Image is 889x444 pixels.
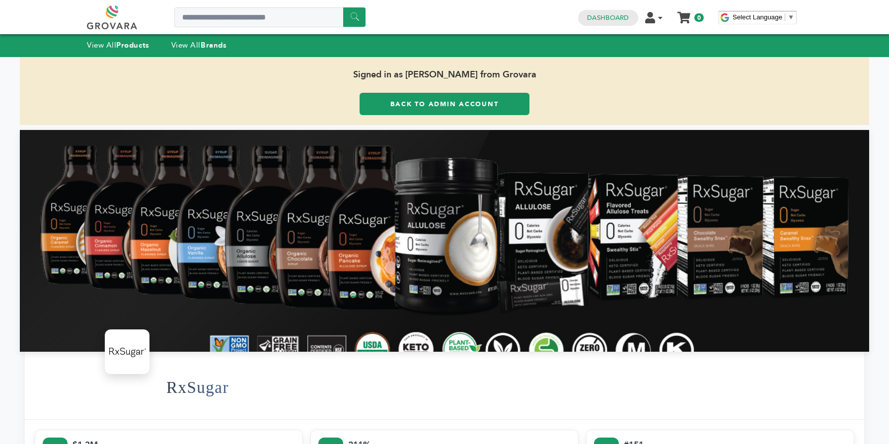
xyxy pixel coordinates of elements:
[587,13,629,22] a: Dashboard
[678,9,690,19] a: My Cart
[166,363,229,412] h1: RxSugar
[107,332,147,372] img: RxSugar Logo
[694,13,704,22] span: 0
[788,13,794,21] span: ▼
[733,13,794,21] a: Select Language​
[174,7,366,27] input: Search a product or brand...
[733,13,782,21] span: Select Language
[116,40,149,50] strong: Products
[201,40,226,50] strong: Brands
[171,40,227,50] a: View AllBrands
[785,13,785,21] span: ​
[20,57,869,93] span: Signed in as [PERSON_NAME] from Grovara
[360,93,529,115] a: Back to Admin Account
[87,40,149,50] a: View AllProducts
